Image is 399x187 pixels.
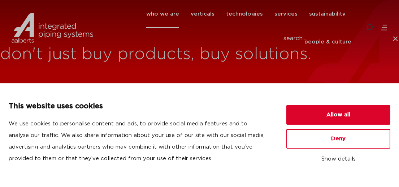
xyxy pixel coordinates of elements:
[9,118,269,165] p: We use cookies to personalise content and ads, to provide social media features and to analyse ou...
[304,28,351,56] a: people & culture
[286,129,390,149] button: Deny
[9,101,269,112] p: This website uses cookies
[286,153,390,165] button: Show details
[286,105,390,125] button: Allow all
